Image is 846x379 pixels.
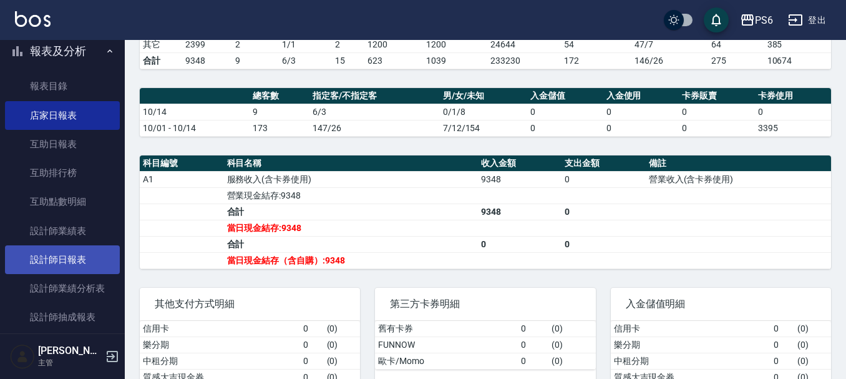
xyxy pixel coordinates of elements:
[755,120,831,136] td: 3395
[562,204,646,220] td: 0
[631,36,708,52] td: 47 / 7
[250,104,309,120] td: 9
[518,321,548,337] td: 0
[5,101,120,130] a: 店家日報表
[375,321,517,337] td: 舊有卡券
[771,321,794,337] td: 0
[562,171,646,187] td: 0
[5,72,120,101] a: 報表目錄
[771,353,794,369] td: 0
[527,88,603,104] th: 入金儲值
[182,36,232,52] td: 2399
[611,321,771,337] td: 信用卡
[364,52,423,69] td: 623
[155,298,345,310] span: 其他支付方式明細
[5,303,120,332] a: 設計師抽成報表
[279,52,332,69] td: 6/3
[735,7,778,33] button: PS6
[561,52,632,69] td: 172
[548,353,596,369] td: ( 0 )
[527,120,603,136] td: 0
[140,104,250,120] td: 10/14
[679,104,755,120] td: 0
[5,35,120,67] button: 報表及分析
[375,353,517,369] td: 歐卡/Momo
[140,337,300,353] td: 樂分期
[423,36,488,52] td: 1200
[5,332,120,361] a: 設計師排行榜
[140,120,250,136] td: 10/01 - 10/14
[224,171,478,187] td: 服務收入(含卡券使用)
[279,36,332,52] td: 1 / 1
[794,353,831,369] td: ( 0 )
[783,9,831,32] button: 登出
[704,7,729,32] button: save
[771,337,794,353] td: 0
[140,88,831,137] table: a dense table
[794,321,831,337] td: ( 0 )
[250,88,309,104] th: 總客數
[332,36,364,52] td: 2
[562,155,646,172] th: 支出金額
[140,155,224,172] th: 科目編號
[5,159,120,187] a: 互助排行榜
[224,252,478,268] td: 當日現金結存（含自購）:9348
[518,353,548,369] td: 0
[140,36,182,52] td: 其它
[478,155,562,172] th: 收入金額
[794,337,831,353] td: ( 0 )
[15,11,51,27] img: Logo
[527,104,603,120] td: 0
[679,88,755,104] th: 卡券販賣
[309,120,439,136] td: 147/26
[708,52,764,69] td: 275
[646,171,831,187] td: 營業收入(含卡券使用)
[390,298,580,310] span: 第三方卡券明細
[561,36,632,52] td: 54
[324,337,361,353] td: ( 0 )
[440,88,527,104] th: 男/女/未知
[324,321,361,337] td: ( 0 )
[375,321,595,370] table: a dense table
[440,120,527,136] td: 7/12/154
[182,52,232,69] td: 9348
[478,204,562,220] td: 9348
[423,52,488,69] td: 1039
[631,52,708,69] td: 146/26
[224,187,478,204] td: 營業現金結存:9348
[487,36,561,52] td: 24644
[232,52,280,69] td: 9
[300,337,324,353] td: 0
[755,104,831,120] td: 0
[140,171,224,187] td: A1
[224,204,478,220] td: 合計
[679,120,755,136] td: 0
[300,321,324,337] td: 0
[364,36,423,52] td: 1200
[38,345,102,357] h5: [PERSON_NAME]
[5,245,120,274] a: 設計師日報表
[708,36,764,52] td: 64
[10,344,35,369] img: Person
[5,274,120,303] a: 設計師業績分析表
[140,321,300,337] td: 信用卡
[140,52,182,69] td: 合計
[5,130,120,159] a: 互助日報表
[309,104,439,120] td: 6/3
[755,12,773,28] div: PS6
[309,88,439,104] th: 指定客/不指定客
[478,236,562,252] td: 0
[224,236,478,252] td: 合計
[300,353,324,369] td: 0
[5,187,120,216] a: 互助點數明細
[375,337,517,353] td: FUNNOW
[548,321,596,337] td: ( 0 )
[611,353,771,369] td: 中租分期
[140,155,831,269] table: a dense table
[332,52,364,69] td: 15
[478,171,562,187] td: 9348
[224,220,478,236] td: 當日現金結存:9348
[755,88,831,104] th: 卡券使用
[548,337,596,353] td: ( 0 )
[232,36,280,52] td: 2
